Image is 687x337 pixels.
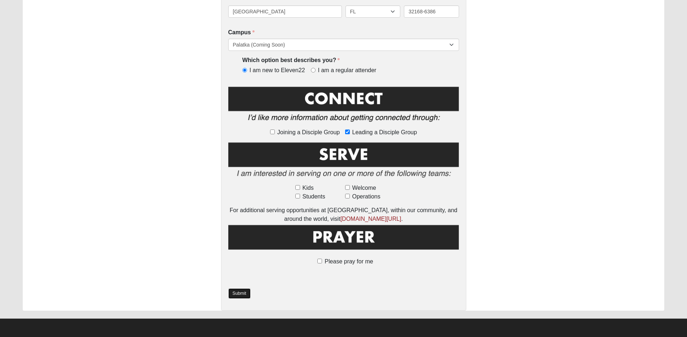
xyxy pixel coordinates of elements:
[228,85,459,127] img: Connect.png
[228,29,255,37] label: Campus
[277,128,340,137] span: Joining a Disciple Group
[242,56,340,65] label: Which option best describes you?
[325,258,373,264] span: Please pray for me
[250,66,305,75] span: I am new to Eleven22
[295,185,300,190] input: Kids
[317,259,322,263] input: Please pray for me
[311,68,316,73] input: I am a regular attender
[318,66,376,75] span: I am a regular attender
[352,128,417,137] span: Leading a Disciple Group
[303,192,325,201] span: Students
[352,184,376,192] span: Welcome
[228,206,459,223] div: For additional serving opportunities at [GEOGRAPHIC_DATA], within our community, and around the w...
[303,184,314,192] span: Kids
[228,5,342,18] input: City
[340,216,401,222] a: [DOMAIN_NAME][URL]
[228,141,459,183] img: Serve2.png
[345,185,350,190] input: Welcome
[270,130,275,134] input: Joining a Disciple Group
[295,194,300,198] input: Students
[404,5,459,18] input: Zip
[345,130,350,134] input: Leading a Disciple Group
[228,223,459,256] img: Prayer.png
[352,192,380,201] span: Operations
[228,288,251,299] a: Submit
[345,194,350,198] input: Operations
[242,68,247,73] input: I am new to Eleven22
